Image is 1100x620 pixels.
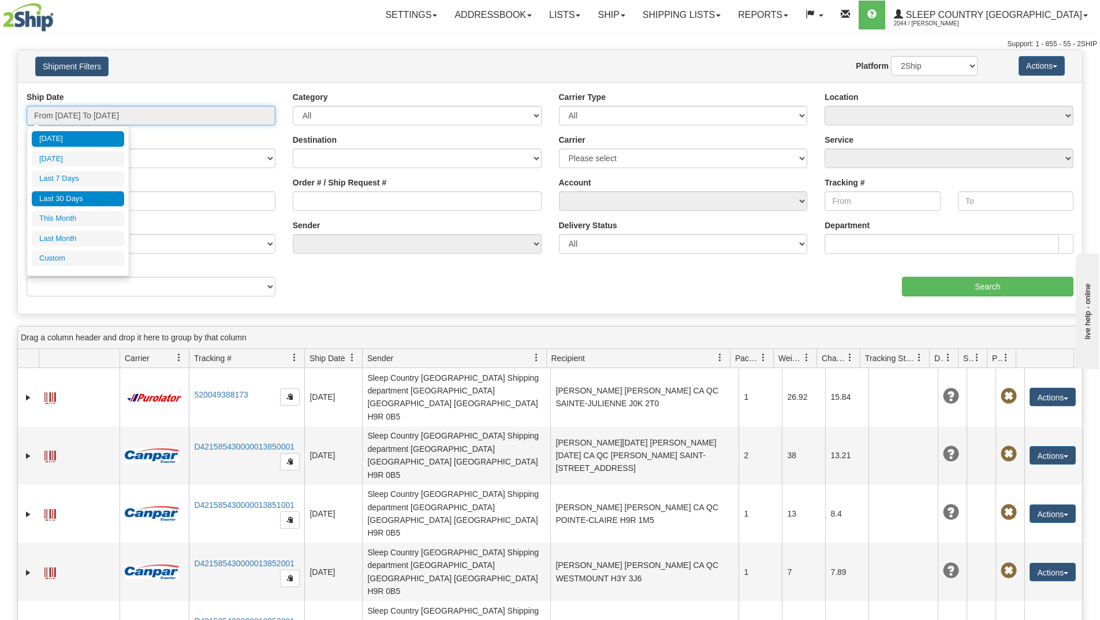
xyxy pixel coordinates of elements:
[1001,563,1017,579] span: Pickup Not Assigned
[44,387,56,406] a: Label
[540,1,589,29] a: Lists
[822,352,846,364] span: Charge
[44,562,56,581] a: Label
[739,426,782,485] td: 2
[885,1,1097,29] a: Sleep Country [GEOGRAPHIC_DATA] 2044 / [PERSON_NAME]
[446,1,540,29] a: Addressbook
[710,348,730,367] a: Recipient filter column settings
[825,220,870,231] label: Department
[1030,388,1076,406] button: Actions
[1030,446,1076,465] button: Actions
[293,134,337,146] label: Destination
[825,426,868,485] td: 13.21
[125,506,179,521] img: 14 - Canpar
[304,543,362,601] td: [DATE]
[280,388,300,406] button: Copy to clipboard
[3,3,54,32] img: logo2044.jpg
[778,352,803,364] span: Weight
[125,565,179,579] img: 14 - Canpar
[865,352,915,364] span: Tracking Status
[310,352,345,364] span: Ship Date
[362,543,550,601] td: Sleep Country [GEOGRAPHIC_DATA] Shipping department [GEOGRAPHIC_DATA] [GEOGRAPHIC_DATA] [GEOGRAPH...
[825,134,853,146] label: Service
[589,1,633,29] a: Ship
[559,91,606,103] label: Carrier Type
[550,543,739,601] td: [PERSON_NAME] [PERSON_NAME] CA QC WESTMOUNT H3Y 3J6
[825,91,858,103] label: Location
[285,348,304,367] a: Tracking # filter column settings
[943,504,959,521] span: Unknown
[943,563,959,579] span: Unknown
[23,508,34,520] a: Expand
[934,352,944,364] span: Delivery Status
[194,390,248,399] a: 520049388173
[527,348,546,367] a: Sender filter column settings
[304,485,362,543] td: [DATE]
[825,543,868,601] td: 7.89
[362,368,550,426] td: Sleep Country [GEOGRAPHIC_DATA] Shipping department [GEOGRAPHIC_DATA] [GEOGRAPHIC_DATA] [GEOGRAPH...
[44,445,56,464] a: Label
[23,392,34,403] a: Expand
[559,134,586,146] label: Carrier
[125,448,179,463] img: 14 - Canpar
[551,352,585,364] span: Recipient
[938,348,958,367] a: Delivery Status filter column settings
[27,91,64,103] label: Ship Date
[797,348,816,367] a: Weight filter column settings
[32,191,124,207] li: Last 30 Days
[754,348,773,367] a: Packages filter column settings
[304,368,362,426] td: [DATE]
[782,543,825,601] td: 7
[35,57,109,76] button: Shipment Filters
[825,485,868,543] td: 8.4
[1019,56,1065,76] button: Actions
[903,10,1082,20] span: Sleep Country [GEOGRAPHIC_DATA]
[735,352,759,364] span: Packages
[1073,251,1099,369] iframe: chat widget
[840,348,860,367] a: Charge filter column settings
[18,326,1082,349] div: grid grouping header
[943,446,959,462] span: Unknown
[280,453,300,470] button: Copy to clipboard
[909,348,929,367] a: Tracking Status filter column settings
[3,39,1097,49] div: Support: 1 - 855 - 55 - 2SHIP
[739,368,782,426] td: 1
[342,348,362,367] a: Ship Date filter column settings
[280,570,300,587] button: Copy to clipboard
[967,348,987,367] a: Shipment Issues filter column settings
[169,348,189,367] a: Carrier filter column settings
[1001,446,1017,462] span: Pickup Not Assigned
[32,231,124,247] li: Last Month
[194,442,294,451] a: D421585430000013850001
[825,191,940,211] input: From
[32,131,124,147] li: [DATE]
[1001,504,1017,521] span: Pickup Not Assigned
[943,388,959,404] span: Unknown
[634,1,729,29] a: Shipping lists
[125,352,150,364] span: Carrier
[559,220,617,231] label: Delivery Status
[550,485,739,543] td: [PERSON_NAME] [PERSON_NAME] CA QC POINTE-CLAIRE H9R 1M5
[125,393,184,402] img: 11 - Purolator
[23,567,34,578] a: Expand
[367,352,393,364] span: Sender
[293,91,328,103] label: Category
[902,277,1073,296] input: Search
[376,1,446,29] a: Settings
[958,191,1073,211] input: To
[739,543,782,601] td: 1
[23,450,34,462] a: Expand
[825,368,868,426] td: 15.84
[44,504,56,522] a: Label
[992,352,1002,364] span: Pickup Status
[996,348,1016,367] a: Pickup Status filter column settings
[782,368,825,426] td: 26.92
[194,500,294,510] a: D421585430000013851001
[32,251,124,266] li: Custom
[856,60,889,72] label: Platform
[293,220,320,231] label: Sender
[550,426,739,485] td: [PERSON_NAME][DATE] [PERSON_NAME][DATE] CA QC [PERSON_NAME] SAINT-[STREET_ADDRESS]
[32,151,124,167] li: [DATE]
[963,352,973,364] span: Shipment Issues
[782,485,825,543] td: 13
